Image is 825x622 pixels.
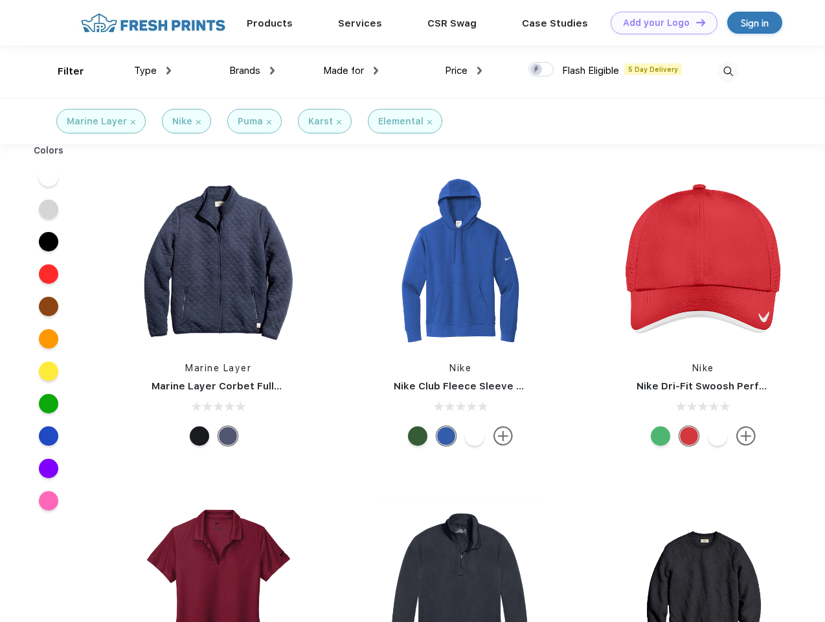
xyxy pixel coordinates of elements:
a: Sign in [727,12,782,34]
a: Services [338,17,382,29]
div: Navy [218,426,238,446]
div: Marine Layer [67,115,127,128]
a: Marine Layer [185,363,251,373]
div: Elemental [378,115,424,128]
img: func=resize&h=266 [374,176,547,349]
img: filter_cancel.svg [267,120,271,124]
img: fo%20logo%202.webp [77,12,229,34]
img: more.svg [493,426,513,446]
img: func=resize&h=266 [617,176,789,349]
span: Type [134,65,157,76]
img: filter_cancel.svg [131,120,135,124]
span: Price [445,65,468,76]
a: Nike Club Fleece Sleeve Swoosh Pullover Hoodie [394,380,637,392]
span: 5 Day Delivery [624,63,682,75]
a: CSR Swag [427,17,477,29]
img: dropdown.png [374,67,378,75]
div: Lucky Green [651,426,670,446]
div: University Red [679,426,699,446]
img: filter_cancel.svg [427,120,432,124]
div: Add your Logo [623,17,690,29]
a: Products [247,17,293,29]
a: Nike [449,363,471,373]
div: White [708,426,727,446]
div: Sign in [741,16,769,30]
a: Nike Dri-Fit Swoosh Perforated Cap [637,380,815,392]
div: Black [190,426,209,446]
span: Made for [323,65,364,76]
div: Gorge Green [408,426,427,446]
a: Nike [692,363,714,373]
img: desktop_search.svg [718,61,739,82]
img: DT [696,19,705,26]
img: more.svg [736,426,756,446]
img: func=resize&h=266 [132,176,304,349]
div: Filter [58,64,84,79]
img: filter_cancel.svg [337,120,341,124]
div: Game Royal [436,426,456,446]
img: dropdown.png [166,67,171,75]
div: Karst [308,115,333,128]
div: Puma [238,115,263,128]
a: Marine Layer Corbet Full-Zip Jacket [152,380,331,392]
span: Brands [229,65,260,76]
img: dropdown.png [270,67,275,75]
div: Nike [172,115,192,128]
img: dropdown.png [477,67,482,75]
span: Flash Eligible [562,65,619,76]
img: filter_cancel.svg [196,120,201,124]
div: White [465,426,484,446]
div: Colors [24,144,74,157]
